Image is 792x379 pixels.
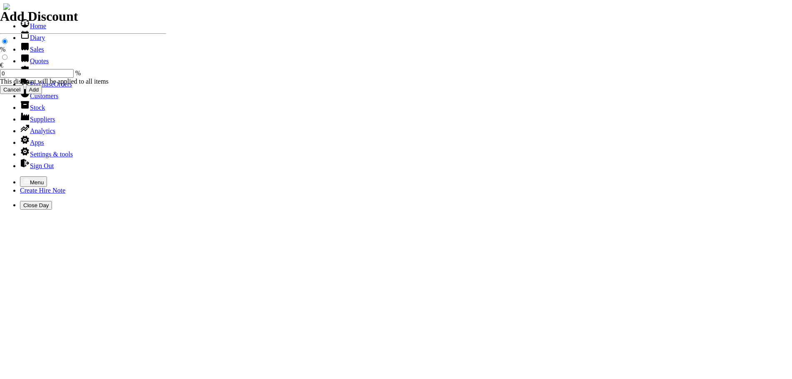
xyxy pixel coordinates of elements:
a: Sign Out [20,162,54,169]
li: Suppliers [20,111,789,123]
a: Settings & tools [20,151,73,158]
a: Apps [20,139,44,146]
span: % [75,69,81,77]
a: Suppliers [20,116,55,123]
a: Stock [20,104,45,111]
input: % [2,39,7,44]
a: Customers [20,92,58,99]
li: Sales [20,42,789,53]
input: Add [26,85,42,94]
input: € [2,54,7,60]
a: Create Hire Note [20,187,65,194]
button: Close Day [20,201,52,210]
li: Stock [20,100,789,111]
button: Menu [20,176,47,187]
a: Analytics [20,127,55,134]
li: Hire Notes [20,65,789,77]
